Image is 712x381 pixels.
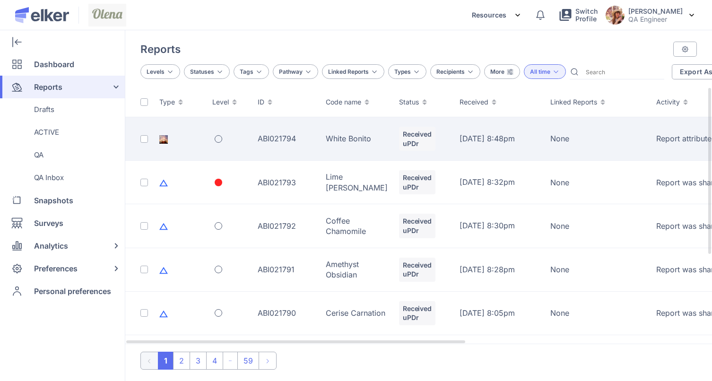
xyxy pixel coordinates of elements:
button: Types [388,64,426,79]
span: Preferences [34,257,78,280]
button: Linked Reports [322,64,384,79]
img: icon [159,179,168,187]
span: Levels [147,68,165,75]
span: Drafts [34,98,54,121]
span: More [490,68,504,75]
button: Go to previous page [140,352,158,370]
li: page 59 [237,352,259,370]
img: icon [159,135,168,144]
img: Screenshot_2024-07-24_at_11%282%29.53.03.png [88,4,126,26]
h4: Reports [140,43,181,55]
span: Types [394,68,411,75]
div: None [550,177,645,188]
img: svg%3e [681,45,689,53]
div: Level [212,97,246,107]
div: None [550,308,645,318]
span: Received uPDr [403,304,432,322]
span: Received uPDr [403,260,432,279]
span: Received uPDr [403,216,432,235]
div: Amethyst Obsidian [326,259,388,280]
li: page 2 [173,352,190,370]
div: White Bonito [326,133,388,144]
div: None [550,264,645,275]
div: Received [460,97,539,107]
span: Tags [240,68,253,75]
div: Linked Reports [550,97,645,107]
span: QA [34,144,43,166]
div: Lime [PERSON_NAME] [326,172,388,193]
span: Personal preferences [34,280,111,303]
li: Next 3 pages [223,352,238,370]
div: Status [399,97,448,107]
span: Recipients [436,68,465,75]
img: svg%3e [689,14,694,17]
div: Code name [326,97,388,107]
img: svg%3e [514,11,521,19]
span: Pathway [279,68,303,75]
button: Levels [140,64,180,79]
span: All time [530,68,550,75]
span: Reports [34,76,62,98]
p: [DATE] 8:30pm [460,221,539,230]
img: icon [159,266,168,275]
button: More [484,64,520,79]
button: Statuses [184,64,230,79]
p: [DATE] 8:48pm [460,134,539,143]
p: [DATE] 8:05pm [460,309,539,318]
div: ABI021794 [258,133,314,144]
img: Elker [15,7,69,23]
div: Resources [472,6,521,25]
div: ABI021791 [258,264,314,275]
span: Switch Profile [575,8,598,23]
span: Snapshots [34,189,73,212]
p: [DATE] 8:28pm [460,265,539,274]
li: page 3 [190,352,207,370]
button: Go to next page [259,352,277,370]
span: Linked Reports [328,68,369,75]
li: page 1 [158,352,174,370]
p: QA Engineer [628,15,683,23]
button: Pathway [273,64,318,79]
img: icon [159,310,168,318]
span: Analytics [34,234,68,257]
span: ACTIVE [34,121,59,144]
button: Tags [234,64,269,79]
div: Coffee Chamomile [326,216,388,237]
img: avatar [606,6,625,25]
p: [DATE] 8:32pm [460,178,539,187]
div: ABI021790 [258,308,314,318]
div: Cerise Carnation [326,308,388,318]
div: Type [159,97,201,107]
div: None [550,221,645,231]
span: Received uPDr [403,130,432,148]
input: Search [582,64,664,79]
img: icon [159,222,168,231]
h5: Olena Berdnyk [628,7,683,15]
div: None [550,133,645,144]
div: ABI021793 [258,177,314,188]
span: Dashboard [34,53,74,76]
span: Received uPDr [403,173,432,191]
li: page 4 [206,352,223,370]
button: Recipients [430,64,480,79]
div: ID [258,97,314,107]
span: QA Inbox [34,166,64,189]
div: ABI021792 [258,221,314,231]
button: All time [524,64,566,79]
span: Statuses [190,68,214,75]
span: Surveys [34,212,63,234]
